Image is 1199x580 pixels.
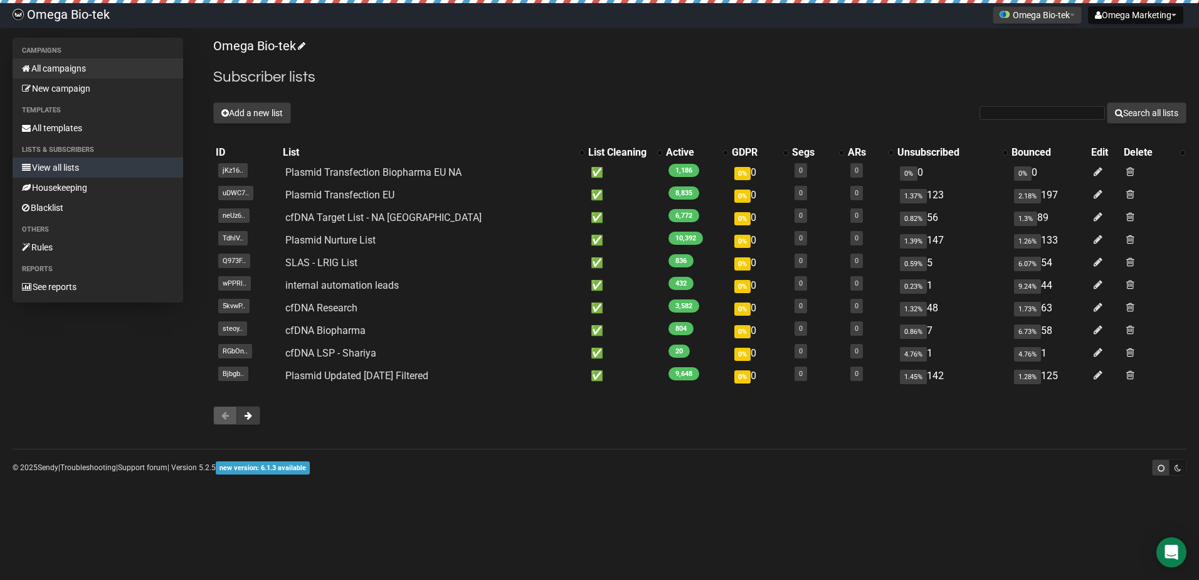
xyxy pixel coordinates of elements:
span: 1.45% [900,370,927,384]
td: 0 [729,229,790,252]
span: 1.28% [1014,370,1041,384]
span: 4.76% [1014,347,1041,362]
div: Bounced [1011,146,1086,159]
span: 0% [734,235,751,248]
span: 0% [900,166,917,181]
th: Unsubscribed: No sort applied, activate to apply an ascending sort [895,144,1009,161]
div: ARs [848,146,882,159]
a: Plasmid Transfection EU [285,189,394,201]
div: ID [216,146,278,159]
a: 0 [855,347,858,355]
a: 0 [799,257,803,265]
span: 836 [668,254,694,267]
a: 0 [799,302,803,310]
td: 0 [895,161,1009,184]
td: ✅ [586,252,663,274]
td: 54 [1009,252,1089,274]
td: 1 [1009,342,1089,365]
td: 0 [729,365,790,387]
li: Others [13,222,183,237]
span: steoy.. [218,321,247,336]
td: ✅ [586,297,663,320]
a: 0 [799,189,803,197]
span: jKz16.. [218,163,248,178]
span: 0.86% [900,325,927,339]
span: 0% [734,167,751,180]
span: 6.07% [1014,257,1041,271]
button: Omega Marketing [1088,6,1183,24]
td: 63 [1009,297,1089,320]
div: Segs [792,146,833,159]
a: 0 [799,212,803,220]
td: ✅ [586,207,663,229]
a: 0 [855,302,858,310]
a: 0 [855,257,858,265]
span: uDWC7.. [218,186,253,200]
span: 0% [734,303,751,316]
th: List: No sort applied, activate to apply an ascending sort [280,144,586,161]
button: Omega Bio-tek [993,6,1082,24]
a: Plasmid Nurture List [285,234,376,246]
td: 48 [895,297,1009,320]
span: 4.76% [900,347,927,362]
td: ✅ [586,161,663,184]
td: 0 [729,161,790,184]
td: 147 [895,229,1009,252]
td: 1 [895,274,1009,297]
span: new version: 6.1.3 available [216,461,310,475]
span: 3,582 [668,299,699,313]
a: Sendy [38,463,58,472]
p: © 2025 | | | Version 5.2.5 [13,461,310,475]
span: 0% [734,280,751,293]
a: SLAS - LRIG List [285,257,357,269]
span: 0% [734,325,751,338]
a: 0 [799,166,803,175]
td: 0 [729,342,790,365]
td: 89 [1009,207,1089,229]
td: 7 [895,320,1009,342]
span: neUz6.. [218,208,250,223]
a: Rules [13,237,183,257]
td: ✅ [586,229,663,252]
span: 5kvwP.. [218,299,250,313]
a: 0 [799,347,803,355]
span: 0% [734,348,751,361]
td: 133 [1009,229,1089,252]
a: 0 [855,279,858,287]
span: 804 [668,322,694,335]
a: Plasmid Transfection Biopharma EU NA [285,166,462,178]
th: Delete: No sort applied, activate to apply an ascending sort [1121,144,1186,161]
td: 0 [729,207,790,229]
div: Edit [1091,146,1119,159]
a: Omega Bio-tek [213,38,304,53]
th: List Cleaning: No sort applied, activate to apply an ascending sort [586,144,663,161]
td: 123 [895,184,1009,207]
a: See reports [13,277,183,297]
a: 0 [855,166,858,175]
span: 0% [734,257,751,271]
a: internal automation leads [285,279,399,291]
span: 1.3% [1014,212,1037,226]
span: 0.59% [900,257,927,271]
th: ARs: No sort applied, activate to apply an ascending sort [845,144,895,161]
a: 0 [855,325,858,333]
div: Unsubscribed [897,146,996,159]
span: 0.23% [900,279,927,294]
li: Campaigns [13,43,183,58]
a: cfDNA LSP - Shariya [285,347,376,359]
span: 1.32% [900,302,927,316]
img: 1701ad020795bef423df3e17313bb685 [13,9,24,20]
li: Reports [13,262,183,277]
span: 1.73% [1014,302,1041,316]
a: New campaign [13,78,183,99]
span: 6.73% [1014,325,1041,339]
span: 0% [734,370,751,384]
th: Edit: No sort applied, sorting is disabled [1089,144,1121,161]
span: 0.82% [900,212,927,226]
div: Active [666,146,717,159]
td: ✅ [586,274,663,297]
td: 142 [895,365,1009,387]
span: 0% [1014,166,1032,181]
td: ✅ [586,320,663,342]
button: Add a new list [213,102,291,124]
